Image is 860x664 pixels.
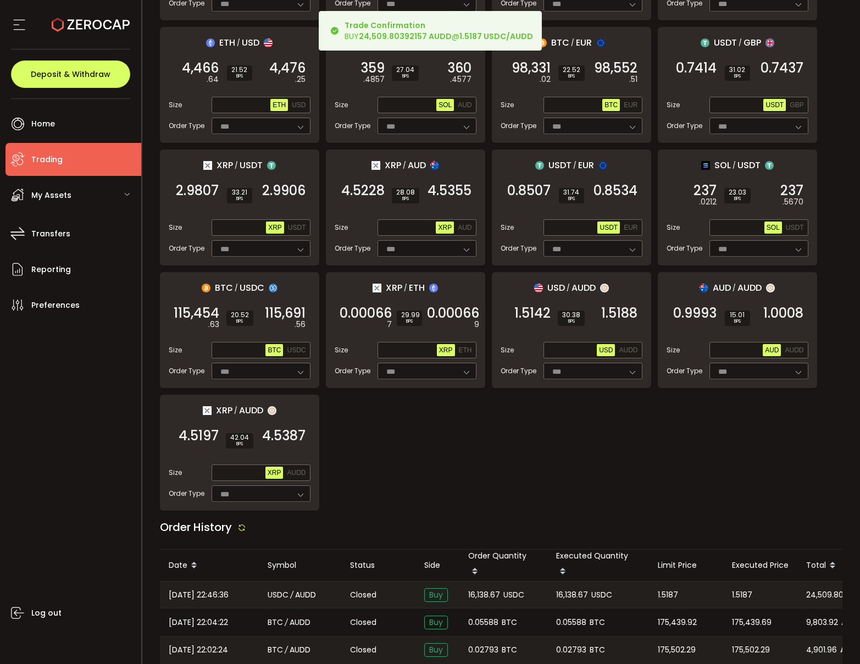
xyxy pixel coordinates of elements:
[439,346,453,354] span: XRP
[562,318,580,325] i: BPS
[534,284,543,292] img: usd_portfolio.svg
[622,99,640,111] button: EUR
[501,366,536,376] span: Order Type
[556,644,586,656] span: 0.02793
[457,344,474,356] button: ETH
[436,99,454,111] button: SOL
[169,223,182,233] span: Size
[701,161,710,170] img: sol_portfolio.png
[600,284,609,292] img: zuPXiwguUFiBOIQyqLOiXsnnNitlx7q4LCwEbLHADjIpTka+Lip0HH8D0VTrd02z+wEAAAAASUVORK5CYII=
[360,63,385,74] span: 359
[723,559,797,572] div: Executed Price
[268,589,288,601] span: USDC
[268,644,283,656] span: BTC
[737,158,761,172] span: USDT
[290,644,310,656] span: AUDD
[658,616,697,629] span: 175,439.92
[438,224,452,231] span: XRP
[424,643,448,657] span: Buy
[335,100,348,110] span: Size
[538,38,547,47] img: btc_portfolio.svg
[766,284,775,292] img: zuPXiwguUFiBOIQyqLOiXsnnNitlx7q4LCwEbLHADjIpTka+Lip0HH8D0VTrd02z+wEAAAAASUVORK5CYII=
[290,99,308,111] button: USD
[563,189,580,196] span: 31.74
[295,319,306,330] em: .56
[763,344,781,356] button: AUD
[764,222,782,234] button: SOL
[763,308,803,319] span: 1.0008
[761,63,803,74] span: 0.7437
[230,434,249,441] span: 42.04
[563,73,580,80] i: BPS
[231,196,248,202] i: BPS
[556,616,586,629] span: 0.05588
[207,74,219,85] em: .64
[658,589,678,601] span: 1.5187
[428,185,471,196] span: 4.5355
[729,545,860,664] iframe: Chat Widget
[404,283,407,293] em: /
[396,67,414,73] span: 27.04
[501,100,514,110] span: Size
[31,226,70,242] span: Transfers
[427,308,479,319] span: 0.00066
[169,100,182,110] span: Size
[765,346,779,354] span: AUD
[235,283,238,293] em: /
[597,344,615,356] button: USD
[729,312,746,318] span: 15.01
[503,589,524,601] span: USDC
[31,605,62,621] span: Log out
[240,158,263,172] span: USDT
[590,616,605,629] span: BTC
[600,224,618,231] span: USDT
[231,67,248,73] span: 21.52
[234,406,237,416] em: /
[231,312,249,318] span: 20.52
[714,36,737,49] span: USDT
[563,67,580,73] span: 22.52
[290,589,293,601] em: /
[235,161,238,170] em: /
[231,189,248,196] span: 33.21
[556,589,588,601] span: 16,138.67
[288,224,306,231] span: USDT
[285,644,288,656] em: /
[401,312,418,318] span: 29.99
[268,616,283,629] span: BTC
[265,308,306,319] span: 115,691
[576,36,592,49] span: EUR
[590,644,605,656] span: BTC
[785,346,803,354] span: AUDD
[733,283,736,293] em: /
[765,101,784,109] span: USDT
[578,158,594,172] span: EUR
[335,121,370,131] span: Order Type
[267,161,276,170] img: usdt_portfolio.svg
[262,430,306,441] span: 4.5387
[340,308,392,319] span: 0.00066
[693,185,717,196] span: 237
[701,38,709,47] img: usdt_portfolio.svg
[396,73,414,80] i: BPS
[270,99,288,111] button: ETH
[468,644,498,656] span: 0.02793
[262,185,306,196] span: 2.9906
[547,281,565,295] span: USD
[219,36,235,49] span: ETH
[447,63,471,74] span: 360
[169,121,204,131] span: Order Type
[765,38,774,47] img: gbp_portfolio.svg
[160,519,232,535] span: Order History
[602,99,620,111] button: BTC
[176,185,219,196] span: 2.9807
[169,644,228,656] span: [DATE] 22:02:24
[215,281,233,295] span: BTC
[373,284,381,292] img: xrp_portfolio.png
[563,196,580,202] i: BPS
[729,318,746,325] i: BPS
[572,281,596,295] span: AUDD
[386,281,402,295] span: XRP
[535,161,544,170] img: usdt_portfolio.svg
[231,318,249,325] i: BPS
